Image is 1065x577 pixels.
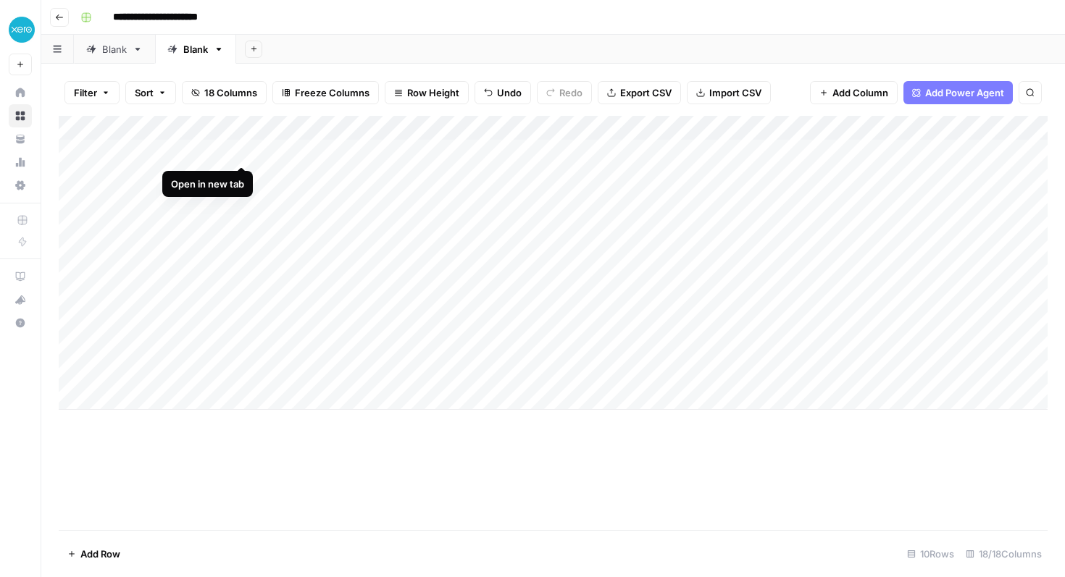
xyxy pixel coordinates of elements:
a: Browse [9,104,32,127]
a: Blank [74,35,155,64]
button: Add Power Agent [903,81,1013,104]
span: 18 Columns [204,85,257,100]
button: Freeze Columns [272,81,379,104]
span: Row Height [407,85,459,100]
span: Import CSV [709,85,761,100]
a: AirOps Academy [9,265,32,288]
span: Add Power Agent [925,85,1004,100]
img: XeroOps Logo [9,17,35,43]
span: Undo [497,85,522,100]
button: Undo [475,81,531,104]
button: Sort [125,81,176,104]
div: What's new? [9,289,31,311]
button: Add Row [59,542,129,565]
span: Redo [559,85,582,100]
button: Workspace: XeroOps [9,12,32,48]
a: Settings [9,174,32,197]
a: Usage [9,151,32,174]
a: Home [9,81,32,104]
button: Add Column [810,81,898,104]
span: Add Column [832,85,888,100]
span: Sort [135,85,154,100]
span: Filter [74,85,97,100]
div: 18/18 Columns [960,542,1048,565]
a: Your Data [9,127,32,151]
button: Import CSV [687,81,771,104]
button: What's new? [9,288,32,311]
button: Filter [64,81,120,104]
button: Export CSV [598,81,681,104]
span: Export CSV [620,85,672,100]
span: Add Row [80,547,120,561]
button: Help + Support [9,311,32,334]
div: Blank [183,42,208,56]
div: 10 Rows [901,542,960,565]
div: Blank [102,42,127,56]
button: 18 Columns [182,81,267,104]
button: Row Height [385,81,469,104]
a: Blank [155,35,236,64]
span: Freeze Columns [295,85,369,100]
button: Redo [537,81,592,104]
div: Open in new tab [171,177,244,191]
